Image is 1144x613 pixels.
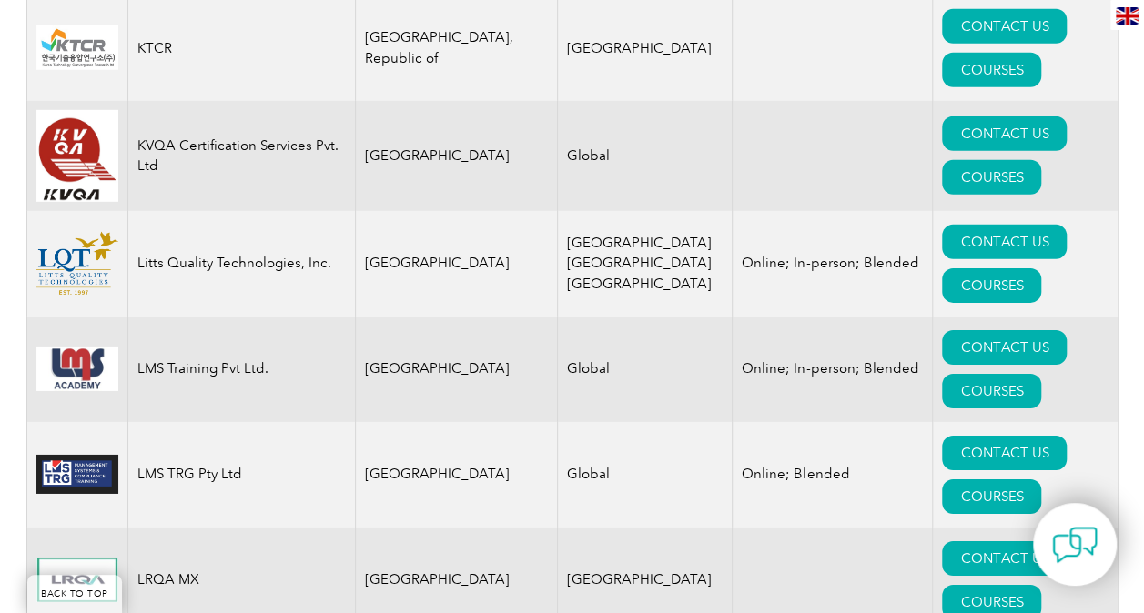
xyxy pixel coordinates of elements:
[355,317,558,422] td: [GEOGRAPHIC_DATA]
[36,558,118,602] img: 70fbe71e-5149-ea11-a812-000d3a7940d5-logo.jpg
[733,422,933,528] td: Online; Blended
[942,330,1067,365] a: CONTACT US
[942,268,1041,303] a: COURSES
[558,101,733,211] td: Global
[36,455,118,494] img: c485e4a1-833a-eb11-a813-0022481469da-logo.jpg
[942,436,1067,470] a: CONTACT US
[127,101,355,211] td: KVQA Certification Services Pvt. Ltd
[942,225,1067,259] a: CONTACT US
[355,101,558,211] td: [GEOGRAPHIC_DATA]
[558,422,733,528] td: Global
[942,53,1041,87] a: COURSES
[558,211,733,317] td: [GEOGRAPHIC_DATA] [GEOGRAPHIC_DATA] [GEOGRAPHIC_DATA]
[36,25,118,70] img: 8fb97be4-9e14-ea11-a811-000d3a79722d-logo.jpg
[127,317,355,422] td: LMS Training Pvt Ltd.
[733,211,933,317] td: Online; In-person; Blended
[942,479,1041,514] a: COURSES
[1116,7,1139,25] img: en
[942,116,1067,151] a: CONTACT US
[36,110,118,202] img: 6330b304-576f-eb11-a812-00224815377e-logo.png
[355,422,558,528] td: [GEOGRAPHIC_DATA]
[27,575,122,613] a: BACK TO TOP
[942,9,1067,44] a: CONTACT US
[558,317,733,422] td: Global
[127,422,355,528] td: LMS TRG Pty Ltd
[36,232,118,295] img: d1e0a710-0d05-ea11-a811-000d3a79724a-logo.png
[355,211,558,317] td: [GEOGRAPHIC_DATA]
[1052,522,1098,568] img: contact-chat.png
[36,347,118,391] img: 92573bc8-4c6f-eb11-a812-002248153038-logo.jpg
[942,541,1067,576] a: CONTACT US
[733,317,933,422] td: Online; In-person; Blended
[127,211,355,317] td: Litts Quality Technologies, Inc.
[942,374,1041,408] a: COURSES
[942,160,1041,195] a: COURSES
